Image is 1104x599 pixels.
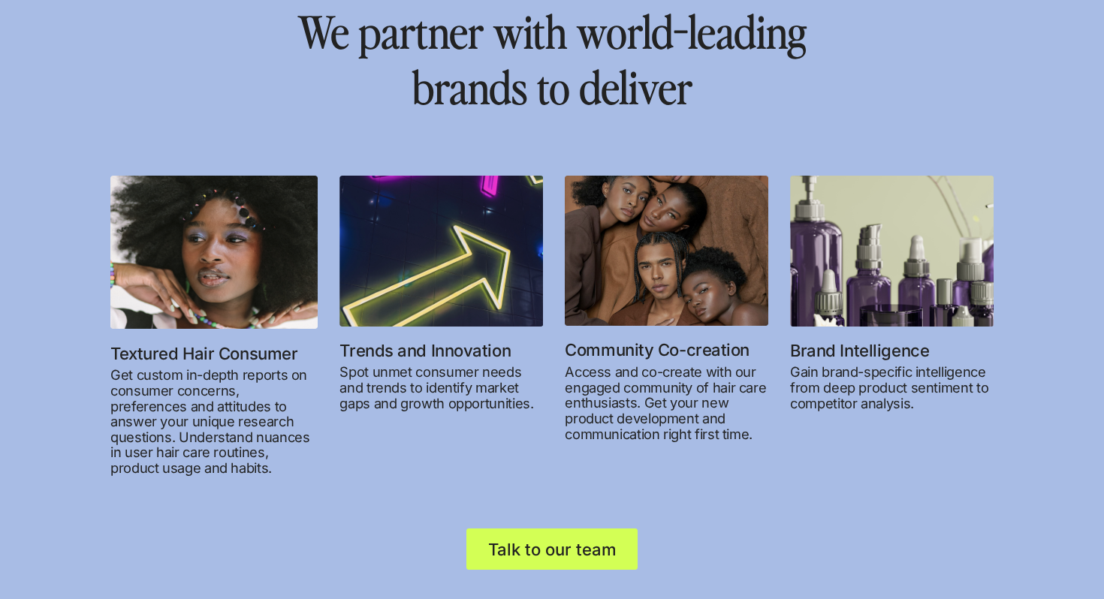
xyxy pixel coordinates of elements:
[790,176,994,327] img: partner image 4
[565,336,768,364] h4: Community Co-creation
[565,364,768,441] p: Access and co-create with our engaged community of hair care enthusiasts. Get your new product de...
[110,176,318,330] img: partner image 1
[339,337,543,365] h4: Trends and Innovation
[339,176,543,327] img: partner image 2
[790,337,994,365] h4: Brand Intelligence
[110,340,318,368] h4: Textured Hair Consumer
[565,176,768,327] img: partner image 3
[339,364,543,411] p: Spot unmet consumer needs and trends to identify market gaps and growth opportunities.
[110,3,994,113] h1: We partner with world-leading brands to deliver
[110,367,318,475] p: Get custom in-depth reports on consumer concerns, preferences and attitudes to answer your unique...
[466,528,638,570] a: Talk to our team
[790,364,994,411] p: Gain brand-specific intelligence from deep product sentiment to competitor analysis.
